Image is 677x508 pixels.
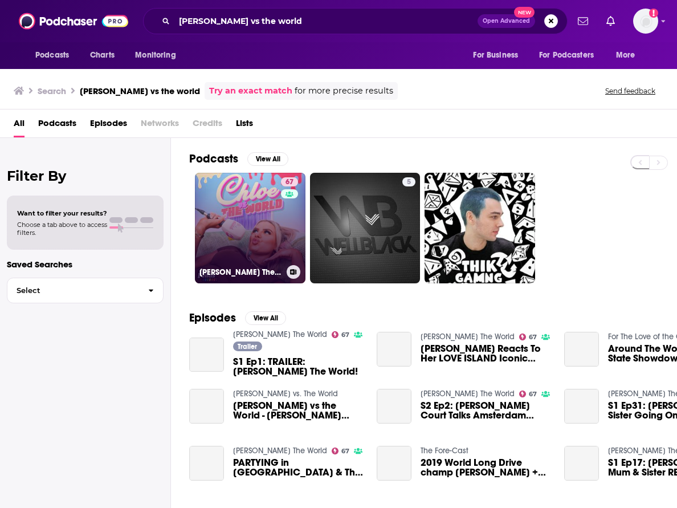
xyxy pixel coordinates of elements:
a: Episodes [90,114,127,137]
span: Trailer [238,343,257,350]
span: Choose a tab above to access filters. [17,221,107,237]
a: Show notifications dropdown [602,11,619,31]
button: open menu [27,44,84,66]
a: S2 Ep2: Millie Court Talks Amsterdam DRAMA, Chloe’s first Peep Show & Molly-Mae SPLIT Rumours?! [377,389,411,424]
a: 2019 World Long Drive champ Chloe Garner + Rory vs. Brooks [421,458,550,477]
a: Charts [83,44,121,66]
span: 67 [341,332,349,338]
span: S2 Ep2: [PERSON_NAME] Court Talks Amsterdam DRAMA, [PERSON_NAME]’s first Peep Show & [PERSON_NAME... [421,401,550,420]
span: Networks [141,114,179,137]
svg: Add a profile image [649,9,658,18]
button: open menu [465,44,532,66]
a: Chloe Vs The World [233,330,327,339]
a: Chloe Vs The World [233,446,327,456]
p: Saved Searches [7,259,164,270]
span: 2019 World Long Drive champ [PERSON_NAME] + [PERSON_NAME] vs. [PERSON_NAME] [421,458,550,477]
span: Podcasts [35,47,69,63]
a: S1 Ep17: Chloe's Mum & Sister REVEAL Embarrassing Secrets, Worst Ex's & MORE! [564,446,599,481]
span: Logged in as nicole.koremenos [633,9,658,34]
a: Dylan vs the World - Chloe 10/27/21 [189,389,224,424]
a: Chloe Reacts To Her LOVE ISLAND Iconic Moments, US vs UK Season & Drunk DM'ing Lewis Capaldi!? [421,344,550,363]
a: Dylan vs the World - Chloe 10/27/21 [233,401,363,420]
a: PodcastsView All [189,152,288,166]
a: EpisodesView All [189,311,286,325]
a: Podcasts [38,114,76,137]
h3: [PERSON_NAME] The World [199,267,282,277]
input: Search podcasts, credits, & more... [174,12,478,30]
a: 5 [310,173,421,283]
button: open menu [127,44,190,66]
a: Lists [236,114,253,137]
a: 67[PERSON_NAME] The World [195,173,305,283]
span: Credits [193,114,222,137]
h2: Filter By [7,168,164,184]
span: Want to filter your results? [17,209,107,217]
span: For Podcasters [539,47,594,63]
a: 67 [332,331,350,338]
button: View All [247,152,288,166]
button: open menu [532,44,610,66]
span: [PERSON_NAME] vs the World - [PERSON_NAME] [DATE] [233,401,363,420]
span: 67 [529,392,537,397]
span: Open Advanced [483,18,530,24]
a: S1 Ep31: Chloe’s Sister Going On Love Island?! Rating Bridie’s Dating Profile & MORE Full Episode 31 [564,389,599,424]
span: Select [7,287,139,294]
img: Podchaser - Follow, Share and Rate Podcasts [19,10,128,32]
a: Try an exact match [209,84,292,97]
a: Chloe Vs The World [421,332,515,342]
span: 5 [407,177,411,188]
a: S2 Ep2: Millie Court Talks Amsterdam DRAMA, Chloe’s first Peep Show & Molly-Mae SPLIT Rumours?! [421,401,550,420]
span: for more precise results [295,84,393,97]
button: Send feedback [602,86,659,96]
span: PARTYING in [GEOGRAPHIC_DATA] & The Maldives, [PERSON_NAME]'s Strangest Icks & Fantasy Crushes - ... [233,458,363,477]
span: 67 [286,177,293,188]
span: S1 Ep1: TRAILER: [PERSON_NAME] The World! [233,357,363,376]
a: 67 [332,448,350,454]
a: 67 [281,177,298,186]
button: View All [245,311,286,325]
a: The Fore-Cast [421,446,468,456]
div: Search podcasts, credits, & more... [143,8,568,34]
img: User Profile [633,9,658,34]
button: Select [7,278,164,303]
a: Around The World: VT vs NC State Showdown, Chloe Mann, + More! [564,332,599,367]
a: PARTYING in Ibiza & The Maldives, Chloe's Strangest Icks & Fantasy Crushes - GIRL TALK EP. 4 [233,458,363,477]
span: Monitoring [135,47,176,63]
span: 67 [341,449,349,454]
h2: Podcasts [189,152,238,166]
a: Show notifications dropdown [573,11,593,31]
span: New [514,7,535,18]
a: PARTYING in Ibiza & The Maldives, Chloe's Strangest Icks & Fantasy Crushes - GIRL TALK EP. 4 [189,446,224,481]
a: 2019 World Long Drive champ Chloe Garner + Rory vs. Brooks [377,446,411,481]
a: S1 Ep1: TRAILER: Chloe Vs The World! [233,357,363,376]
span: Charts [90,47,115,63]
a: S1 Ep1: TRAILER: Chloe Vs The World! [189,338,224,372]
h2: Episodes [189,311,236,325]
a: 67 [519,334,537,340]
button: open menu [608,44,650,66]
a: Chloe Reacts To Her LOVE ISLAND Iconic Moments, US vs UK Season & Drunk DM'ing Lewis Capaldi!? [377,332,411,367]
a: 67 [519,391,537,397]
button: Open AdvancedNew [478,14,535,28]
button: Show profile menu [633,9,658,34]
a: Dylan vs. The World [233,389,338,399]
a: 5 [402,177,415,186]
a: Chloe Vs The World [421,389,515,399]
span: 67 [529,335,537,340]
span: More [616,47,635,63]
h3: Search [38,86,66,96]
a: All [14,114,25,137]
span: [PERSON_NAME] Reacts To Her LOVE ISLAND Iconic Moments, US vs UK Season & Drunk DM'ing [PERSON_NA... [421,344,550,363]
h3: [PERSON_NAME] vs the world [80,86,200,96]
span: For Business [473,47,518,63]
